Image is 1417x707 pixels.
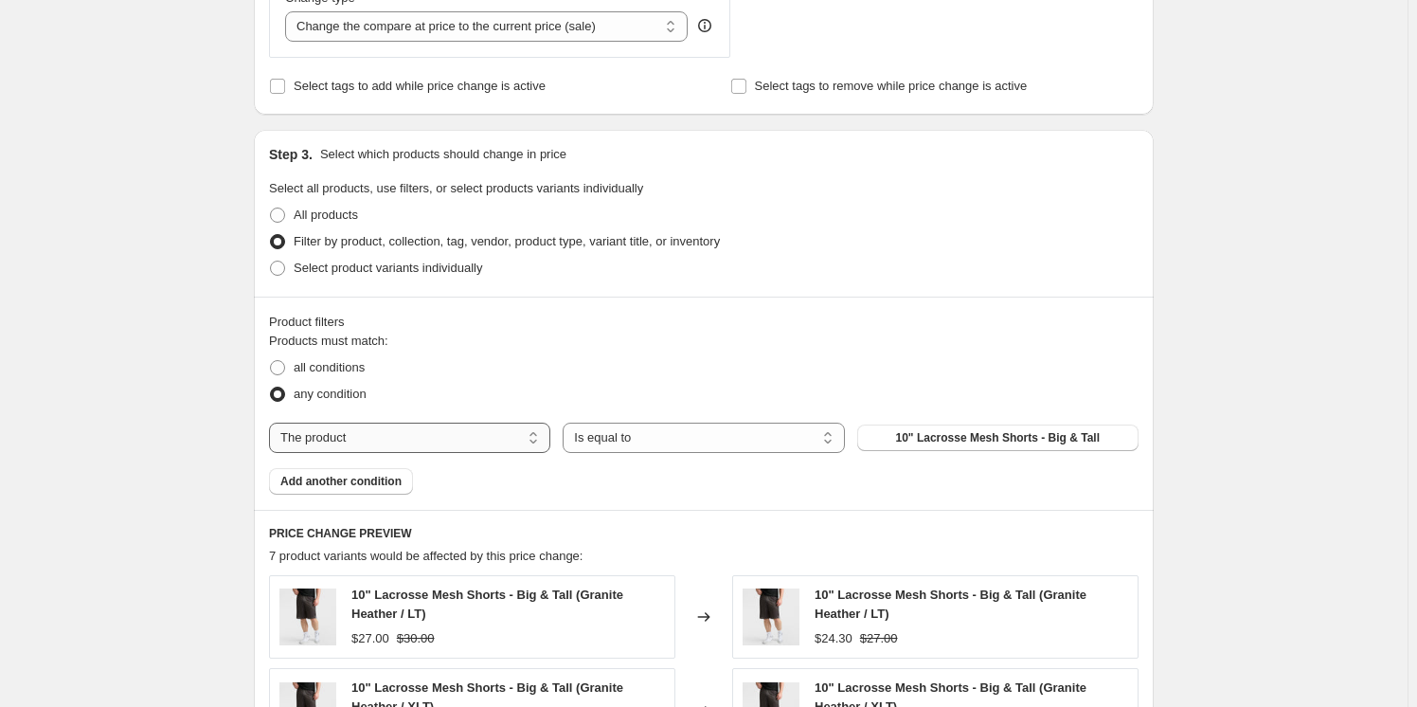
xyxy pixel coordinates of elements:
[294,208,358,222] span: All products
[294,387,367,401] span: any condition
[351,588,623,621] span: 10" Lacrosse Mesh Shorts - Big & Tall (Granite Heather / LT)
[269,313,1139,332] div: Product filters
[743,589,799,645] img: CPM253SH36_RG77-FRONT_80x.jpg
[269,181,643,195] span: Select all products, use filters, or select products variants individually
[320,145,566,164] p: Select which products should change in price
[351,629,389,648] div: $27.00
[815,588,1086,621] span: 10" Lacrosse Mesh Shorts - Big & Tall (Granite Heather / LT)
[397,629,435,648] strike: $30.00
[279,589,336,645] img: CPM253SH36_RG77-FRONT_80x.jpg
[269,526,1139,541] h6: PRICE CHANGE PREVIEW
[294,234,720,248] span: Filter by product, collection, tag, vendor, product type, variant title, or inventory
[294,261,482,275] span: Select product variants individually
[269,145,313,164] h2: Step 3.
[280,474,402,489] span: Add another condition
[269,549,583,563] span: 7 product variants would be affected by this price change:
[294,79,546,93] span: Select tags to add while price change is active
[269,468,413,495] button: Add another condition
[857,425,1139,451] button: 10" Lacrosse Mesh Shorts - Big & Tall
[860,629,898,648] strike: $27.00
[896,430,1101,445] span: 10" Lacrosse Mesh Shorts - Big & Tall
[755,79,1028,93] span: Select tags to remove while price change is active
[695,16,714,35] div: help
[294,360,365,374] span: all conditions
[815,629,852,648] div: $24.30
[269,334,388,348] span: Products must match:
